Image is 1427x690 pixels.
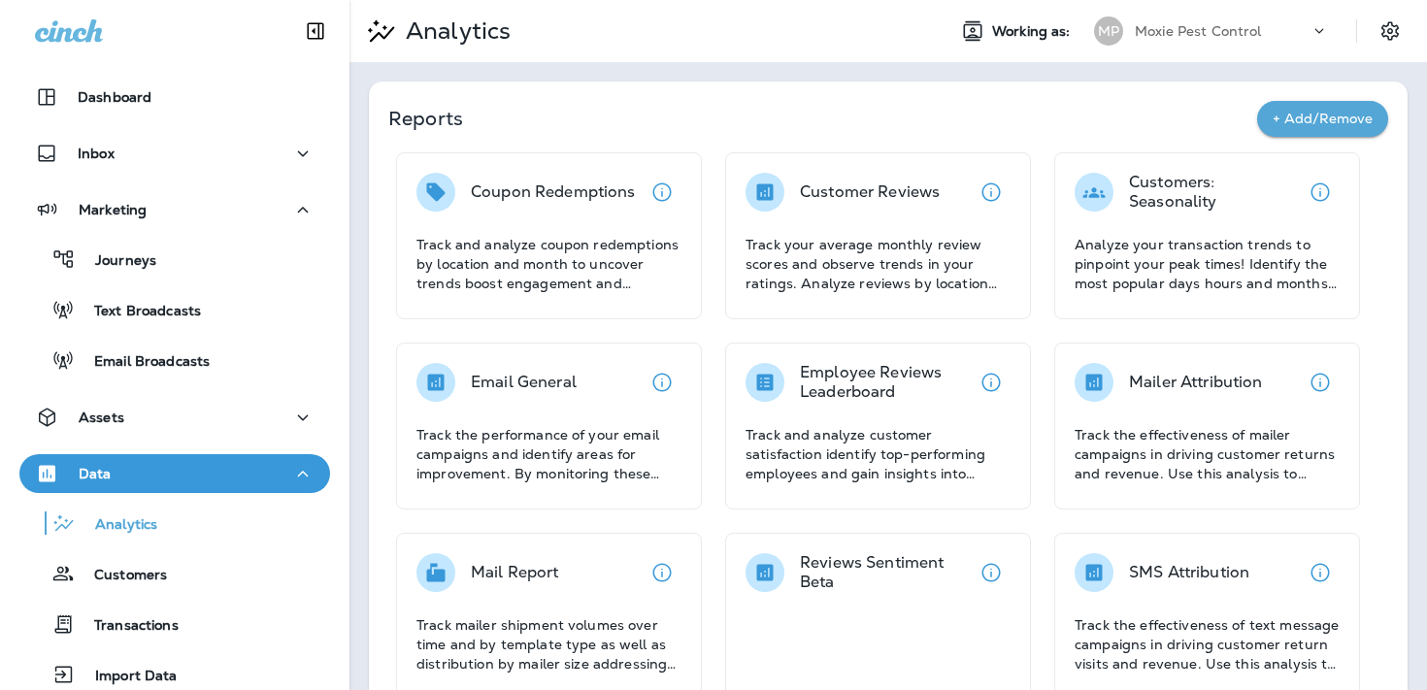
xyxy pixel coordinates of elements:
p: Track your average monthly review scores and observe trends in your ratings. Analyze reviews by l... [746,235,1011,293]
p: Marketing [79,202,147,217]
button: Analytics [19,503,330,543]
p: Reports [388,105,1257,132]
p: Mailer Attribution [1129,373,1263,392]
p: Customers: Seasonality [1129,173,1301,212]
p: Analytics [76,516,157,535]
p: Track mailer shipment volumes over time and by template type as well as distribution by mailer si... [416,615,681,674]
button: Inbox [19,134,330,173]
button: View details [643,553,681,592]
p: SMS Attribution [1129,563,1249,582]
p: Journeys [76,252,156,271]
button: View details [972,553,1011,592]
button: View details [972,363,1011,402]
button: Email Broadcasts [19,340,330,380]
button: Assets [19,398,330,437]
p: Employee Reviews Leaderboard [800,363,972,402]
p: Email General [471,373,577,392]
p: Data [79,466,112,481]
p: Analytics [398,16,511,46]
button: Customers [19,553,330,594]
p: Transactions [75,617,179,636]
p: Track the effectiveness of text message campaigns in driving customer return visits and revenue. ... [1075,615,1340,674]
button: View details [643,363,681,402]
p: Track and analyze coupon redemptions by location and month to uncover trends boost engagement and... [416,235,681,293]
button: Text Broadcasts [19,289,330,330]
p: Text Broadcasts [75,303,201,321]
p: Customers [75,567,167,585]
p: Moxie Pest Control [1135,23,1262,39]
p: Analyze your transaction trends to pinpoint your peak times! Identify the most popular days hours... [1075,235,1340,293]
p: Reviews Sentiment Beta [800,553,972,592]
p: Dashboard [78,89,151,105]
button: View details [643,173,681,212]
p: Mail Report [471,563,559,582]
div: MP [1094,16,1123,46]
button: View details [972,173,1011,212]
button: + Add/Remove [1257,101,1388,137]
p: Inbox [78,146,115,161]
button: Transactions [19,604,330,644]
button: View details [1301,363,1340,402]
button: View details [1301,173,1340,212]
button: Marketing [19,190,330,229]
button: Journeys [19,239,330,279]
p: Track and analyze customer satisfaction identify top-performing employees and gain insights into ... [746,425,1011,483]
button: Collapse Sidebar [288,12,343,50]
p: Coupon Redemptions [471,182,636,202]
p: Assets [79,410,124,425]
p: Track the effectiveness of mailer campaigns in driving customer returns and revenue. Use this ana... [1075,425,1340,483]
p: Customer Reviews [800,182,940,202]
span: Working as: [992,23,1075,40]
p: Track the performance of your email campaigns and identify areas for improvement. By monitoring t... [416,425,681,483]
p: Email Broadcasts [75,353,210,372]
button: Dashboard [19,78,330,116]
button: View details [1301,553,1340,592]
button: Settings [1373,14,1408,49]
p: Import Data [76,668,178,686]
button: Data [19,454,330,493]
